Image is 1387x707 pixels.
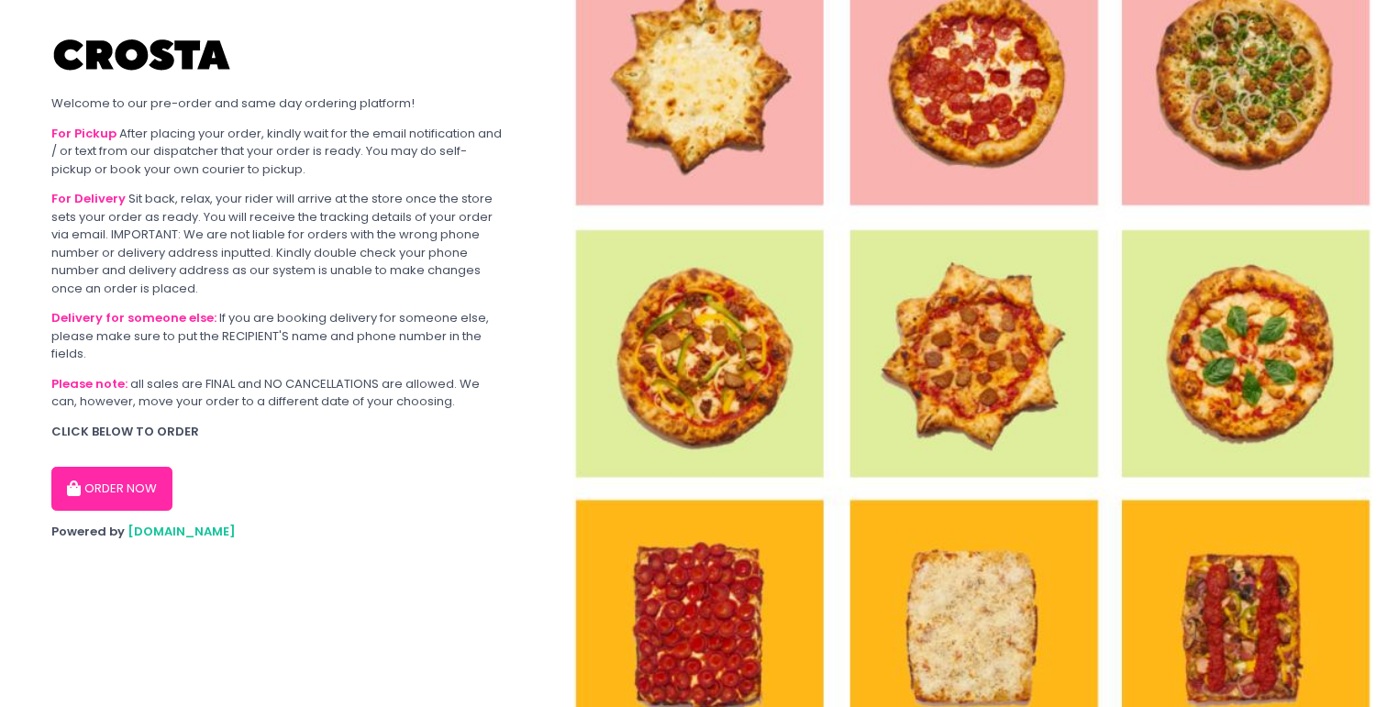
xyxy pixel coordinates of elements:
[51,309,504,363] div: If you are booking delivery for someone else, please make sure to put the RECIPIENT'S name and ph...
[51,309,216,326] b: Delivery for someone else:
[51,467,172,511] button: ORDER NOW
[128,523,236,540] a: [DOMAIN_NAME]
[51,190,504,297] div: Sit back, relax, your rider will arrive at the store once the store sets your order as ready. You...
[51,523,504,541] div: Powered by
[51,190,126,207] b: For Delivery
[51,94,504,113] div: Welcome to our pre-order and same day ordering platform!
[51,423,504,441] div: CLICK BELOW TO ORDER
[51,375,504,411] div: all sales are FINAL and NO CANCELLATIONS are allowed. We can, however, move your order to a diffe...
[51,28,235,83] img: Crosta Pizzeria
[51,125,117,142] b: For Pickup
[51,375,128,392] b: Please note:
[51,125,504,179] div: After placing your order, kindly wait for the email notification and / or text from our dispatche...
